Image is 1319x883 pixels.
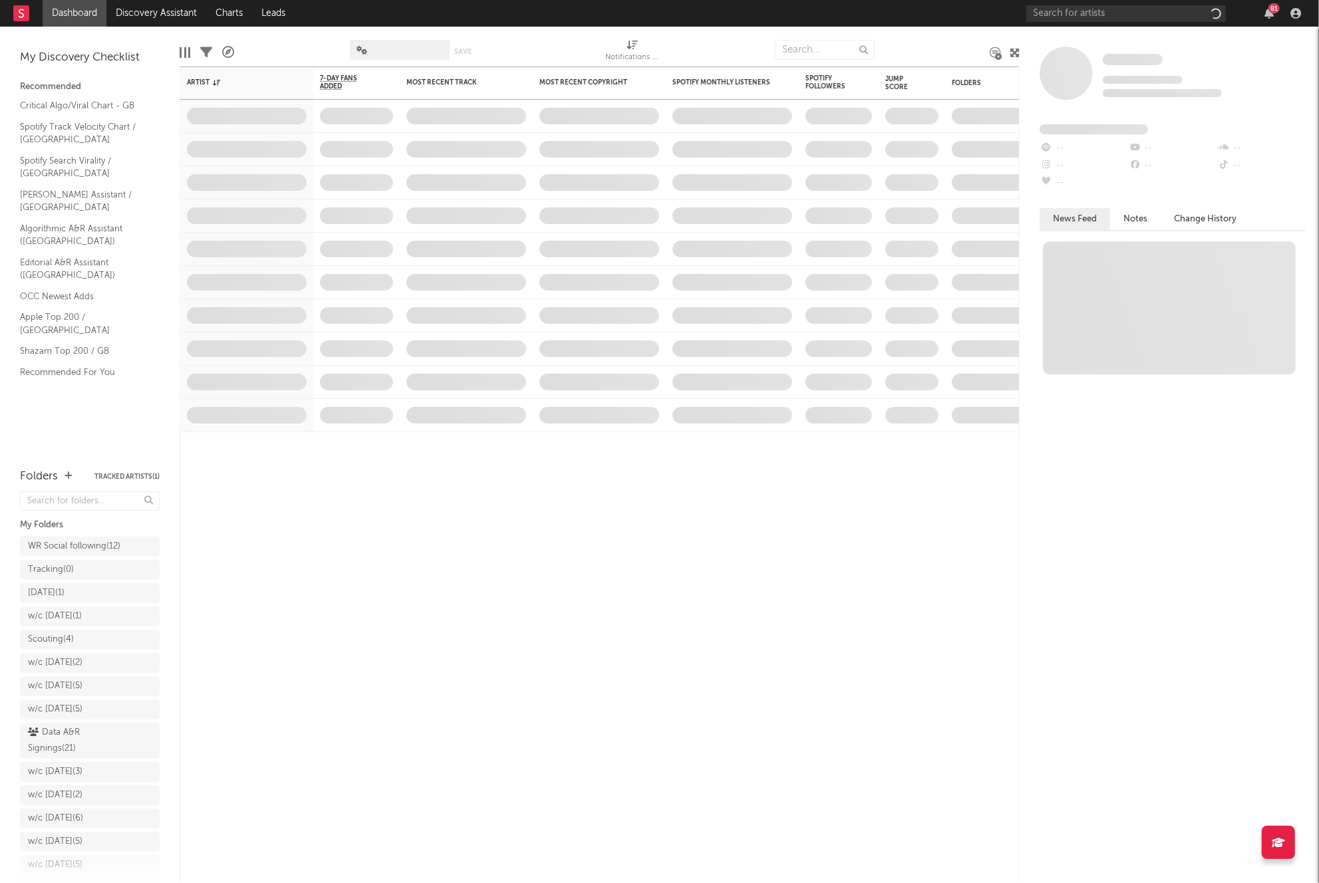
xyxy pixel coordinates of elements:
[20,365,146,380] a: Recommended For You
[28,764,82,780] div: w/c [DATE] ( 3 )
[1128,140,1217,157] div: --
[28,701,82,717] div: w/c [DATE] ( 5 )
[28,725,122,757] div: Data A&R Signings ( 21 )
[406,78,506,86] div: Most Recent Track
[28,632,74,648] div: Scouting ( 4 )
[94,473,160,480] button: Tracked Artists(1)
[1040,208,1110,230] button: News Feed
[20,469,58,485] div: Folders
[20,188,146,215] a: [PERSON_NAME] Assistant / [GEOGRAPHIC_DATA]
[20,221,146,249] a: Algorithmic A&R Assistant ([GEOGRAPHIC_DATA])
[20,517,160,533] div: My Folders
[1040,174,1128,191] div: --
[187,78,287,86] div: Artist
[28,787,82,803] div: w/c [DATE] ( 2 )
[28,834,82,850] div: w/c [DATE] ( 5 )
[606,50,659,66] div: Notifications (Artist)
[1217,157,1306,174] div: --
[20,630,160,650] a: Scouting(4)
[1103,53,1163,66] a: Some Artist
[20,723,160,759] a: Data A&R Signings(21)
[28,539,120,555] div: WR Social following ( 12 )
[20,676,160,696] a: w/c [DATE](5)
[20,50,160,66] div: My Discovery Checklist
[20,120,146,147] a: Spotify Track Velocity Chart / [GEOGRAPHIC_DATA]
[454,48,472,55] button: Save
[20,762,160,782] a: w/c [DATE](3)
[1110,208,1161,230] button: Notes
[885,75,919,91] div: Jump Score
[1161,208,1250,230] button: Change History
[1217,140,1306,157] div: --
[20,809,160,828] a: w/c [DATE](6)
[20,606,160,626] a: w/c [DATE](1)
[20,699,160,719] a: w/c [DATE](5)
[1103,89,1222,97] span: 0 fans last week
[1264,8,1274,19] button: 81
[200,33,212,72] div: Filters
[1040,140,1128,157] div: --
[28,608,82,624] div: w/c [DATE] ( 1 )
[20,344,146,358] a: Shazam Top 200 / GB
[20,154,146,181] a: Spotify Search Virality / [GEOGRAPHIC_DATA]
[775,40,875,60] input: Search...
[1128,157,1217,174] div: --
[28,811,83,826] div: w/c [DATE] ( 6 )
[1026,5,1226,22] input: Search for artists
[1040,157,1128,174] div: --
[1103,76,1183,84] span: Tracking Since: [DATE]
[606,33,659,72] div: Notifications (Artist)
[20,785,160,805] a: w/c [DATE](2)
[20,255,146,283] a: Editorial A&R Assistant ([GEOGRAPHIC_DATA])
[672,78,772,86] div: Spotify Monthly Listeners
[20,560,160,580] a: Tracking(0)
[28,585,65,601] div: [DATE] ( 1 )
[28,857,82,873] div: w/c [DATE] ( 5 )
[20,289,146,304] a: OCC Newest Adds
[20,832,160,852] a: w/c [DATE](5)
[320,74,373,90] span: 7-Day Fans Added
[28,562,74,578] div: Tracking ( 0 )
[806,74,852,90] div: Spotify Followers
[20,583,160,603] a: [DATE](1)
[1268,3,1280,13] div: 81
[1103,54,1163,65] span: Some Artist
[28,655,82,671] div: w/c [DATE] ( 2 )
[20,98,146,113] a: Critical Algo/Viral Chart - GB
[222,33,234,72] div: A&R Pipeline
[180,33,190,72] div: Edit Columns
[1040,124,1148,134] span: Fans Added by Platform
[952,79,1052,87] div: Folders
[20,79,160,95] div: Recommended
[539,78,639,86] div: Most Recent Copyright
[20,855,160,875] a: w/c [DATE](5)
[20,537,160,557] a: WR Social following(12)
[20,653,160,673] a: w/c [DATE](2)
[28,678,82,694] div: w/c [DATE] ( 5 )
[20,491,160,511] input: Search for folders...
[20,310,146,337] a: Apple Top 200 / [GEOGRAPHIC_DATA]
